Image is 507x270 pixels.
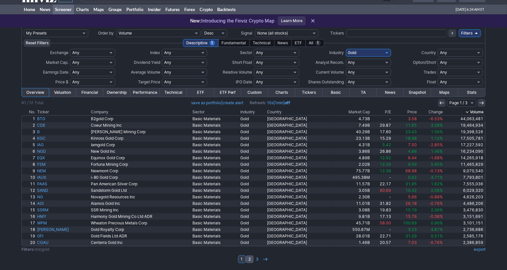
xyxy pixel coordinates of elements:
a: 3.86B [333,148,371,155]
span: -6.53% [429,116,443,121]
a: Forex [182,5,197,14]
a: IAG [36,142,90,148]
span: 2.56% [431,188,443,193]
a: [GEOGRAPHIC_DATA] [266,155,333,161]
a: [GEOGRAPHIC_DATA] [266,220,333,226]
a: Basic Materials [191,155,239,161]
a: 4.71% [418,174,444,181]
a: 68.98 [392,168,417,174]
a: 14,265,918 [444,155,485,161]
div: ETF [291,39,306,47]
a: 5.95% [418,161,444,168]
a: 58.00 [371,220,392,226]
a: Sandstorm Gold Ltd [90,187,191,194]
a: Ownership [103,88,130,97]
a: 28.01B [333,233,371,239]
a: 100.69 [392,220,417,226]
a: ETF [187,88,214,97]
a: [GEOGRAPHIC_DATA] [266,148,333,155]
a: Learn More [278,16,306,25]
a: 13 [22,194,36,200]
a: [GEOGRAPHIC_DATA] [266,142,333,148]
a: 40.29B [333,129,371,135]
a: 4.89B [333,155,371,161]
span: -1.68% [429,155,443,160]
a: Technical [160,88,187,97]
a: off [285,100,290,105]
a: 11.57B [333,181,371,187]
a: - [371,194,392,200]
a: 11 [22,181,36,187]
span: 58.00 [380,220,391,225]
a: 2.56% [418,187,444,194]
a: TA [350,88,377,97]
a: 9 [22,168,36,174]
a: [GEOGRAPHIC_DATA] [266,187,333,194]
a: Tickers [295,88,322,97]
a: 3.28% [418,122,444,129]
a: Maps [91,5,106,14]
a: 0.62 [392,174,417,181]
a: 45.71B [333,220,371,226]
a: [GEOGRAPHIC_DATA] [266,181,333,187]
a: 9.81B [333,213,371,220]
a: 2.02B [333,161,371,168]
a: Portfolio [124,5,146,14]
div: Fundamental [218,39,250,47]
a: Gold [239,220,266,226]
a: 10 [22,174,36,181]
a: Gold [239,168,266,174]
a: Screener [53,5,74,14]
a: 18.98 [392,135,417,142]
a: Gold [239,233,266,239]
a: [GEOGRAPHIC_DATA] [266,168,333,174]
a: Basic Materials [191,135,239,142]
a: 19,398,526 [444,129,485,135]
a: 2 [22,122,36,129]
a: create alert [223,100,244,105]
a: 4.88 [392,148,417,155]
a: News [377,88,404,97]
a: B2gold Corp [90,116,191,122]
a: WPM [36,220,90,226]
a: Charts [268,88,295,97]
a: HMY [36,213,90,220]
a: 17 [22,220,36,226]
a: -0.38% [418,213,444,220]
a: Charts [74,5,91,14]
a: [GEOGRAPHIC_DATA] [266,226,333,233]
a: 16,234,090 [444,148,485,155]
a: 1.46% [418,148,444,155]
a: 3,101,151 [444,220,485,226]
a: 2,736,686 [444,226,485,233]
a: - [371,116,392,122]
a: Gold [239,129,266,135]
a: 15.29 [371,135,392,142]
a: [GEOGRAPHIC_DATA] [266,233,333,239]
a: 90.69 [371,187,392,194]
a: Gold [239,148,266,155]
a: 15 [22,207,36,213]
a: Overview [22,88,49,97]
a: Gold Fields Ltd ADR [90,233,191,239]
a: Snapshot [404,88,431,97]
a: 26.18 [392,200,417,207]
a: 12.92 [371,155,392,161]
a: Gold Royalty Corp [90,226,191,233]
a: 17,505,781 [444,135,485,142]
a: 4.31B [333,142,371,148]
a: Basic Materials [191,122,239,129]
a: 3 [22,129,36,135]
a: Gold [239,161,266,168]
a: 15.76 [392,213,417,220]
span: 31.29 [405,234,417,238]
a: 11,465,829 [444,161,485,168]
span: 5.95% [431,162,443,167]
a: EQX [36,155,90,161]
a: 19.83 [371,207,392,213]
span: -0.88% [429,194,443,199]
a: [GEOGRAPHIC_DATA] [266,122,333,129]
a: Gold [239,174,266,181]
span: 10.42 [405,188,417,193]
span: 12.39 [380,162,391,167]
